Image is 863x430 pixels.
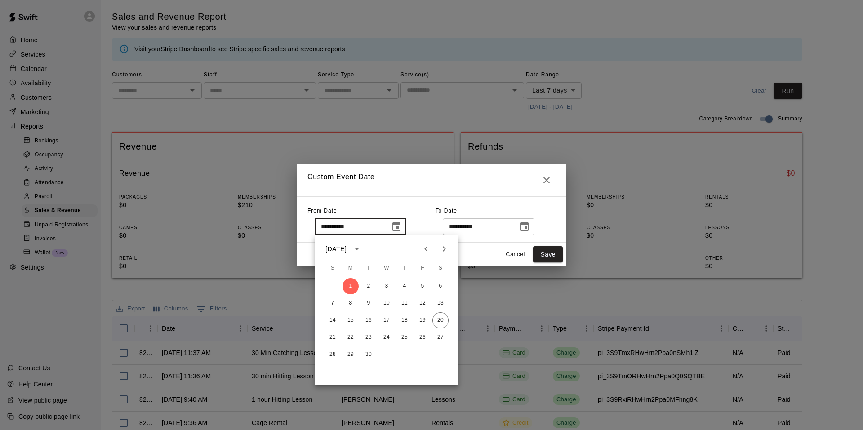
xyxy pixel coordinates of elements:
[538,171,556,189] button: Close
[325,312,341,328] button: 14
[432,295,449,311] button: 13
[378,312,395,328] button: 17
[414,278,431,294] button: 5
[325,244,347,254] div: [DATE]
[501,248,529,262] button: Cancel
[325,259,341,277] span: Sunday
[360,295,377,311] button: 9
[343,295,359,311] button: 8
[343,312,359,328] button: 15
[343,259,359,277] span: Monday
[325,295,341,311] button: 7
[432,278,449,294] button: 6
[360,278,377,294] button: 2
[343,278,359,294] button: 1
[432,329,449,346] button: 27
[533,246,563,263] button: Save
[387,217,405,235] button: Choose date, selected date is Sep 1, 2025
[325,329,341,346] button: 21
[343,329,359,346] button: 22
[343,346,359,363] button: 29
[360,346,377,363] button: 30
[378,278,395,294] button: 3
[396,312,413,328] button: 18
[436,208,457,214] span: To Date
[297,164,566,196] h2: Custom Event Date
[325,346,341,363] button: 28
[414,295,431,311] button: 12
[396,278,413,294] button: 4
[435,240,453,258] button: Next month
[396,329,413,346] button: 25
[414,329,431,346] button: 26
[378,329,395,346] button: 24
[360,259,377,277] span: Tuesday
[396,295,413,311] button: 11
[378,259,395,277] span: Wednesday
[307,208,337,214] span: From Date
[432,259,449,277] span: Saturday
[414,259,431,277] span: Friday
[417,240,435,258] button: Previous month
[396,259,413,277] span: Thursday
[516,217,534,235] button: Choose date, selected date is Sep 20, 2025
[360,312,377,328] button: 16
[378,295,395,311] button: 10
[360,329,377,346] button: 23
[414,312,431,328] button: 19
[432,312,449,328] button: 20
[349,241,365,257] button: calendar view is open, switch to year view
